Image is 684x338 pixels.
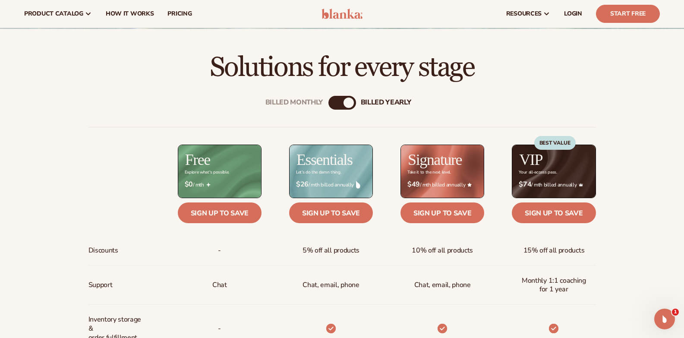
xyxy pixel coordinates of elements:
[106,10,154,17] span: How It Works
[167,10,192,17] span: pricing
[296,180,366,189] span: / mth billed annually
[289,202,373,223] a: Sign up to save
[512,202,596,223] a: Sign up to save
[400,202,484,223] a: Sign up to save
[654,309,675,329] iframe: Intercom live chat
[408,152,462,167] h2: Signature
[296,170,341,175] div: Let’s do the damn thing.
[88,277,113,293] span: Support
[519,180,589,189] span: / mth billed annually
[401,145,484,197] img: Signature_BG_eeb718c8-65ac-49e3-a4e5-327c6aa73146.jpg
[206,183,211,187] img: Free_Icon_bb6e7c7e-73f8-44bd-8ed0-223ea0fc522e.png
[88,243,118,259] span: Discounts
[265,99,323,107] div: Billed Monthly
[467,183,472,186] img: Star_6.png
[303,243,359,259] span: 5% off all products
[218,243,221,259] span: -
[564,10,582,17] span: LOGIN
[361,99,411,107] div: billed Yearly
[303,277,359,293] p: Chat, email, phone
[407,180,420,189] strong: $49
[296,152,353,167] h2: Essentials
[407,170,451,175] div: Take it to the next level.
[407,180,477,189] span: / mth billed annually
[290,145,372,197] img: Essentials_BG_9050f826-5aa9-47d9-a362-757b82c62641.jpg
[296,180,309,189] strong: $26
[579,183,583,187] img: Crown_2d87c031-1b5a-4345-8312-a4356ddcde98.png
[24,53,660,82] h2: Solutions for every stage
[506,10,542,17] span: resources
[512,145,595,197] img: VIP_BG_199964bd-3653-43bc-8a67-789d2d7717b9.jpg
[412,243,473,259] span: 10% off all products
[519,273,589,298] span: Monthly 1:1 coaching for 1 year
[212,277,227,293] p: Chat
[519,152,542,167] h2: VIP
[414,277,471,293] span: Chat, email, phone
[519,170,557,175] div: Your all-access pass.
[185,180,193,189] strong: $0
[218,321,221,337] p: -
[596,5,660,23] a: Start Free
[523,243,585,259] span: 15% off all products
[185,180,255,189] span: / mth
[534,136,576,150] div: BEST VALUE
[185,152,210,167] h2: Free
[322,9,362,19] img: logo
[356,181,360,189] img: drop.png
[519,180,531,189] strong: $74
[178,202,262,223] a: Sign up to save
[672,309,679,316] span: 1
[185,170,229,175] div: Explore what's possible.
[24,10,83,17] span: product catalog
[178,145,261,197] img: free_bg.png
